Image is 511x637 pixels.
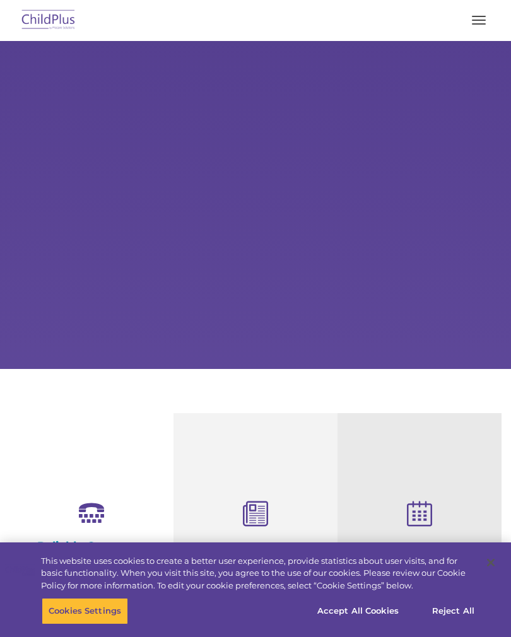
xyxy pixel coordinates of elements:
img: ChildPlus by Procare Solutions [19,6,78,35]
h4: Child Development Assessments in ChildPlus [183,541,328,583]
button: Reject All [414,598,493,624]
button: Close [477,549,505,576]
button: Cookies Settings [42,598,128,624]
h4: Free Regional Meetings [347,541,492,555]
button: Accept All Cookies [310,598,406,624]
h4: Reliable Customer Support [19,539,164,567]
div: This website uses cookies to create a better user experience, provide statistics about user visit... [41,555,476,592]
